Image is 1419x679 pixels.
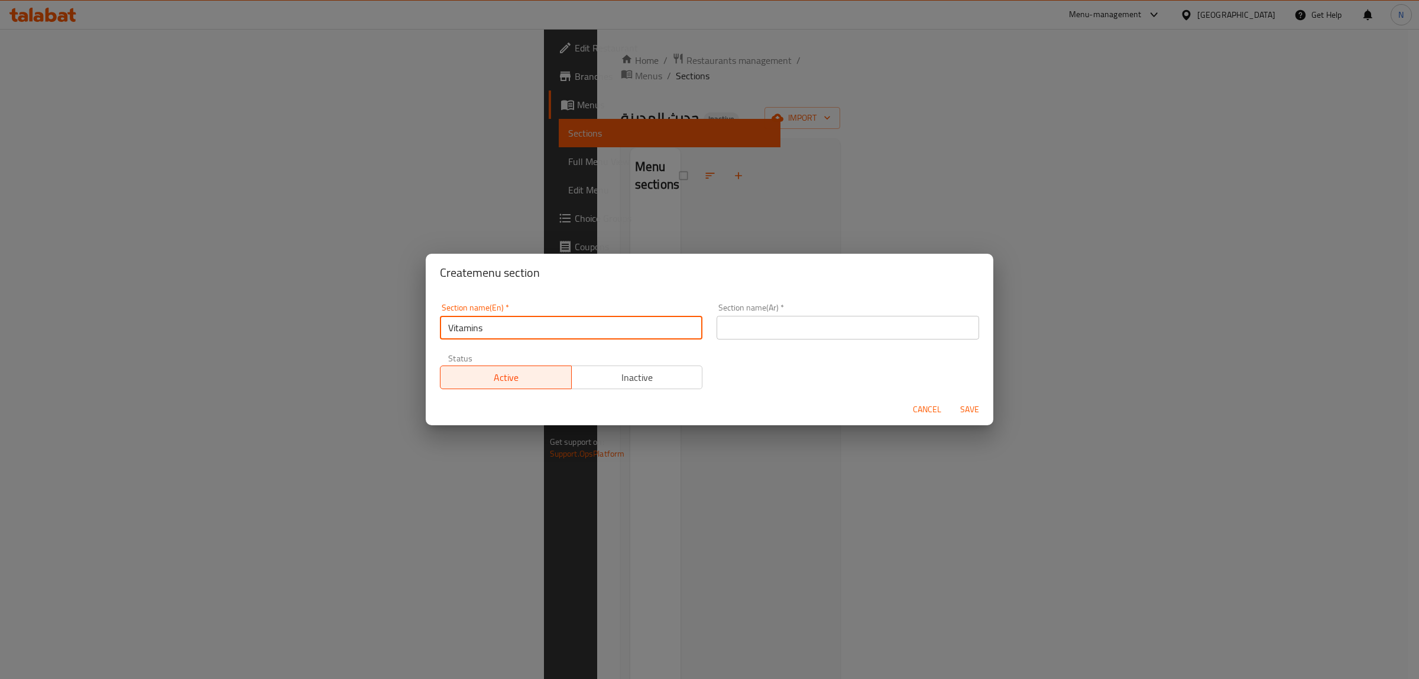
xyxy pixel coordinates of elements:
span: Save [955,402,984,417]
button: Save [951,399,989,421]
button: Cancel [908,399,946,421]
button: Active [440,366,572,389]
span: Active [445,369,567,386]
input: Please enter section name(en) [440,316,702,339]
h2: Create menu section [440,263,979,282]
button: Inactive [571,366,703,389]
span: Cancel [913,402,941,417]
span: Inactive [576,369,698,386]
input: Please enter section name(ar) [717,316,979,339]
